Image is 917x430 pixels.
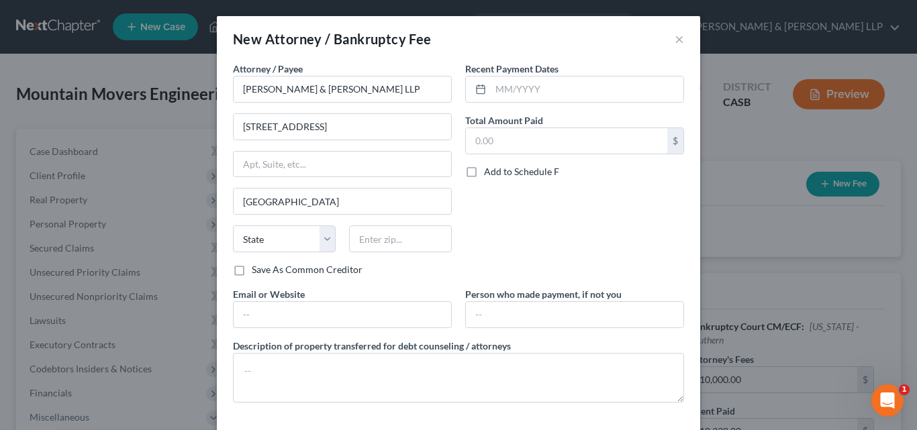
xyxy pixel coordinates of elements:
[252,263,363,276] label: Save As Common Creditor
[233,339,511,353] label: Description of property transferred for debt counseling / attorneys
[233,76,452,103] input: Search creditor by name...
[234,302,451,327] input: --
[484,165,559,178] label: Add to Schedule F
[349,225,452,252] input: Enter zip...
[233,31,262,47] span: New
[465,287,622,301] label: Person who made payment, if not you
[265,31,432,47] span: Attorney / Bankruptcy Fee
[491,76,683,102] input: MM/YYYY
[233,287,305,301] label: Email or Website
[466,128,667,154] input: 0.00
[465,113,543,127] label: Total Amount Paid
[899,384,910,395] span: 1
[667,128,683,154] div: $
[234,152,451,177] input: Apt, Suite, etc...
[466,302,683,327] input: --
[675,31,684,47] button: ×
[871,384,904,417] iframe: Intercom live chat
[233,63,303,74] span: Attorney / Payee
[234,114,451,140] input: Enter address...
[234,189,451,214] input: Enter city...
[465,62,559,76] label: Recent Payment Dates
